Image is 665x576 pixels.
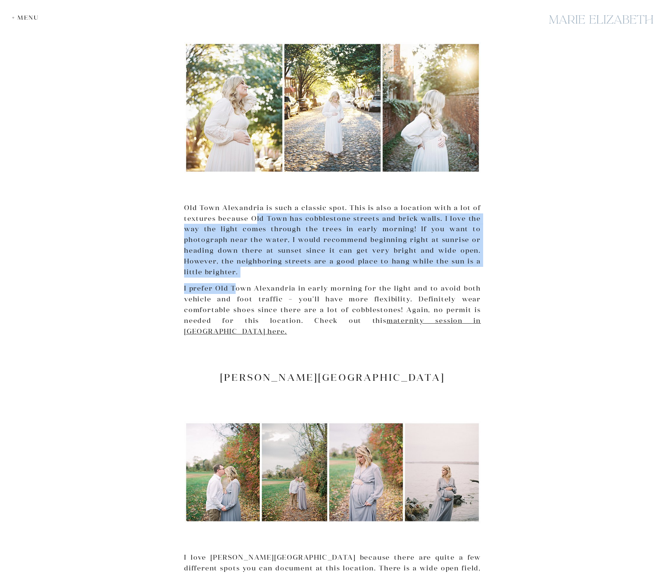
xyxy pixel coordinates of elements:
img: Collage Of Four Images Of A Maternity Session At Jones Point Park In Alexandria On A Cloudy Morning. [184,421,481,523]
div: + Menu [12,14,43,21]
p: Old Town Alexandria is such a classic spot. This is also a location with a lot of textures becaus... [184,203,481,278]
p: I prefer Old Town Alexandria in early morning for the light and to avoid both vehicle and foot tr... [184,283,481,337]
a: maternity session in [GEOGRAPHIC_DATA] here. [184,316,481,336]
h2: [PERSON_NAME][GEOGRAPHIC_DATA] [184,372,481,383]
img: Maternity Session In Old Town Alexandria, Va. [184,42,481,174]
